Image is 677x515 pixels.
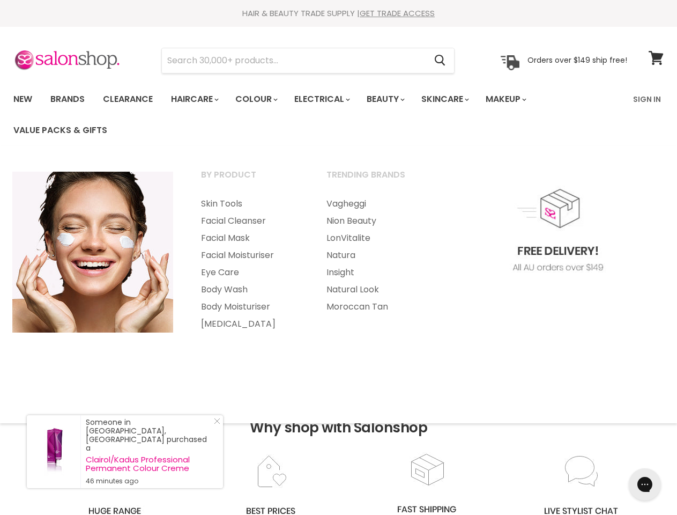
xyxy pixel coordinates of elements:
[313,195,436,212] a: Vagheggi
[86,477,212,485] small: 46 minutes ago
[286,88,356,111] a: Electrical
[313,281,436,298] a: Natural Look
[161,48,455,73] form: Product
[86,455,212,473] a: Clairol/Kadus Professional Permanent Colour Creme
[188,298,311,315] a: Body Moisturiser
[210,418,220,429] a: Close Notification
[188,247,311,264] a: Facial Moisturiser
[313,195,436,315] ul: Main menu
[42,88,93,111] a: Brands
[623,465,666,504] iframe: Gorgias live chat messenger
[188,195,311,333] ul: Main menu
[188,212,311,230] a: Facial Cleanser
[313,264,436,281] a: Insight
[5,88,40,111] a: New
[188,195,311,212] a: Skin Tools
[188,230,311,247] a: Facial Mask
[188,281,311,298] a: Body Wash
[313,166,436,193] a: Trending Brands
[27,415,80,488] a: Visit product page
[527,55,627,65] p: Orders over $149 ship free!
[86,418,212,485] div: Someone in [GEOGRAPHIC_DATA], [GEOGRAPHIC_DATA] purchased a
[313,230,436,247] a: LonVitalite
[95,88,161,111] a: Clearance
[227,88,284,111] a: Colour
[478,88,533,111] a: Makeup
[188,166,311,193] a: By Product
[426,48,454,73] button: Search
[188,315,311,333] a: [MEDICAL_DATA]
[313,298,436,315] a: Moroccan Tan
[627,88,667,111] a: Sign In
[162,48,426,73] input: Search
[163,88,225,111] a: Haircare
[313,212,436,230] a: Nion Beauty
[313,247,436,264] a: Natura
[5,84,627,146] ul: Main menu
[413,88,475,111] a: Skincare
[214,418,220,424] svg: Close Icon
[360,8,435,19] a: GET TRADE ACCESS
[359,88,411,111] a: Beauty
[5,119,115,142] a: Value Packs & Gifts
[188,264,311,281] a: Eye Care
